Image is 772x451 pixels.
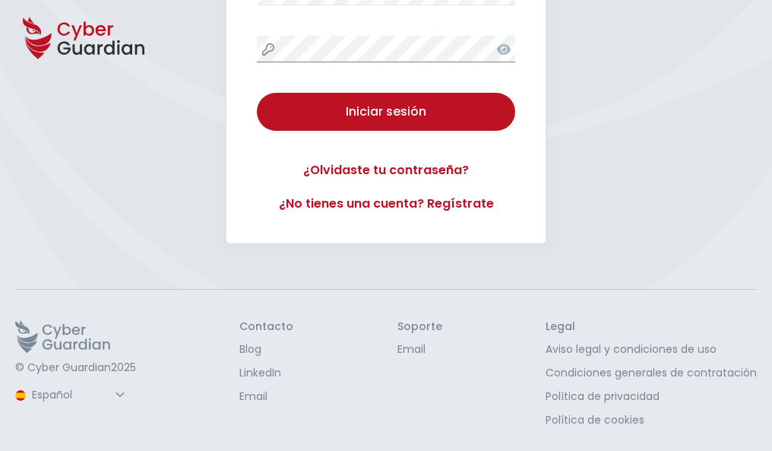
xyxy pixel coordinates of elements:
[239,320,293,334] h3: Contacto
[397,320,442,334] h3: Soporte
[257,93,515,131] button: Iniciar sesión
[546,365,757,381] a: Condiciones generales de contratación
[239,365,293,381] a: LinkedIn
[546,389,757,405] a: Política de privacidad
[257,161,515,179] a: ¿Olvidaste tu contraseña?
[268,103,504,121] div: Iniciar sesión
[257,195,515,213] a: ¿No tienes una cuenta? Regístrate
[546,412,757,428] a: Política de cookies
[239,341,293,357] a: Blog
[546,320,757,334] h3: Legal
[15,390,26,401] img: region-logo
[15,361,136,375] p: © Cyber Guardian 2025
[397,341,442,357] a: Email
[239,389,293,405] a: Email
[546,341,757,357] a: Aviso legal y condiciones de uso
